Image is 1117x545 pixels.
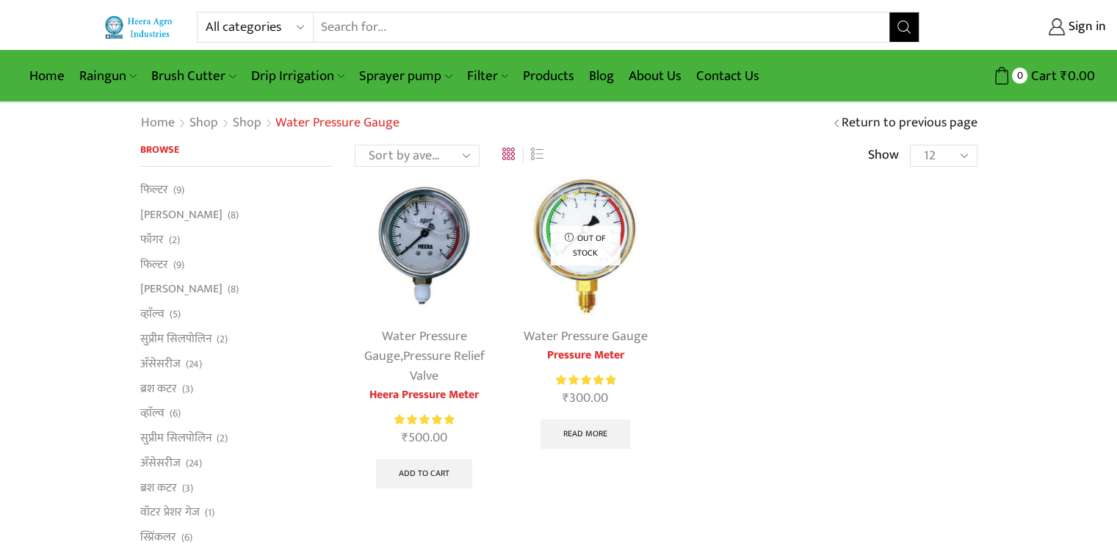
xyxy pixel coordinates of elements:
span: (2) [217,332,228,347]
div: , [355,327,494,386]
img: Heera Pressure Meter [355,176,494,314]
span: (8) [228,282,239,297]
span: (1) [205,505,214,520]
select: Shop order [355,145,480,167]
a: Drip Irrigation [244,59,352,93]
a: Sprayer pump [352,59,459,93]
span: (5) [170,307,181,322]
a: अ‍ॅसेसरीज [140,351,181,376]
span: Sign in [1065,18,1106,37]
a: Add to cart: “Heera Pressure Meter” [376,459,472,488]
span: 0 [1012,68,1027,83]
span: (3) [182,481,193,496]
span: (3) [182,382,193,397]
a: ब्रश कटर [140,376,177,401]
span: Cart [1027,66,1057,86]
a: सुप्रीम सिलपोलिन [140,326,212,351]
div: Rated 5.00 out of 5 [394,412,454,427]
a: Filter [460,59,516,93]
span: ₹ [402,427,408,449]
span: (6) [170,406,181,421]
span: ₹ [1060,65,1068,87]
a: [PERSON_NAME] [140,277,223,302]
span: (9) [173,183,184,198]
a: Brush Cutter [144,59,243,93]
a: Pressure Relief Valve [403,345,485,387]
a: Raingun [72,59,144,93]
a: फिल्टर [140,181,168,202]
span: (6) [181,530,192,545]
a: Shop [232,114,262,133]
span: Browse [140,141,179,158]
h1: Water Pressure Gauge [275,115,400,131]
bdi: 0.00 [1060,65,1095,87]
span: Rated out of 5 [394,412,454,427]
a: अ‍ॅसेसरीज [140,450,181,475]
div: Rated 5.00 out of 5 [556,372,615,388]
bdi: 500.00 [402,427,447,449]
span: (8) [228,208,239,223]
a: Water Pressure Gauge [364,325,467,367]
span: ₹ [563,387,569,409]
span: Show [868,146,899,165]
a: Home [140,114,176,133]
span: (24) [186,456,202,471]
p: Out of stock [551,226,621,265]
a: [PERSON_NAME] [140,203,223,228]
a: फॉगर [140,227,164,252]
a: सुप्रीम सिलपोलिन [140,426,212,451]
a: व्हाॅल्व [140,401,165,426]
span: Rated out of 5 [556,372,615,388]
a: Read more about “Pressure Meter” [541,419,630,449]
bdi: 300.00 [563,387,608,409]
a: Return to previous page [842,114,977,133]
a: Home [22,59,72,93]
a: ब्रश कटर [140,475,177,500]
nav: Breadcrumb [140,114,400,133]
a: Pressure Meter [516,347,654,364]
span: (9) [173,258,184,272]
span: (2) [217,431,228,446]
a: Shop [189,114,219,133]
a: Sign in [941,14,1106,40]
button: Search button [889,12,919,42]
a: Water Pressure Gauge [524,325,648,347]
span: (24) [186,357,202,372]
a: Products [516,59,582,93]
a: फिल्टर [140,252,168,277]
a: 0 Cart ₹0.00 [934,62,1095,90]
a: Blog [582,59,621,93]
a: Contact Us [689,59,767,93]
input: Search for... [314,12,890,42]
a: About Us [621,59,689,93]
a: Heera Pressure Meter [355,386,494,404]
a: व्हाॅल्व [140,302,165,327]
a: वॉटर प्रेशर गेज [140,500,200,525]
img: Water-Pressure-Gauge [516,176,654,314]
span: (2) [169,233,180,248]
